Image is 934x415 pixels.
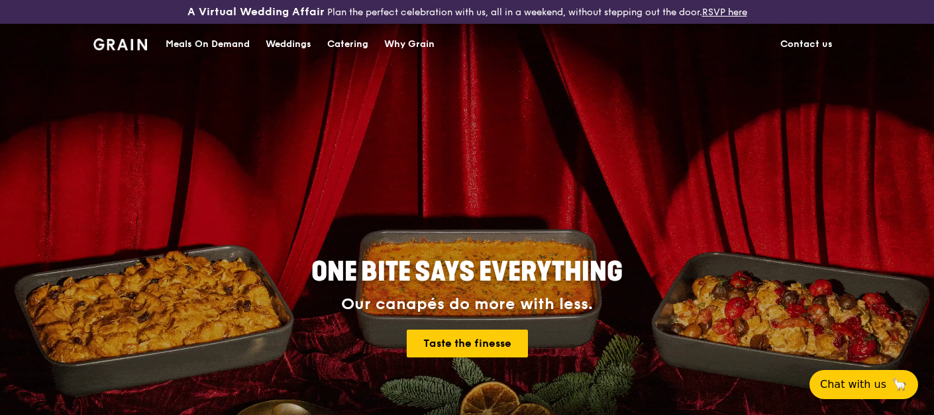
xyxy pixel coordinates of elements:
[93,23,147,63] a: GrainGrain
[166,24,250,64] div: Meals On Demand
[820,377,886,392] span: Chat with us
[258,24,319,64] a: Weddings
[327,24,368,64] div: Catering
[772,24,841,64] a: Contact us
[187,5,325,19] h3: A Virtual Wedding Affair
[407,330,528,357] a: Taste the finesse
[229,295,705,314] div: Our canapés do more with less.
[702,7,747,18] a: RSVP here
[93,38,147,50] img: Grain
[156,5,778,19] div: Plan the perfect celebration with us, all in a weekend, without stepping out the door.
[376,24,442,64] a: Why Grain
[311,256,623,288] span: ONE BITE SAYS EVERYTHING
[319,24,376,64] a: Catering
[266,24,311,64] div: Weddings
[384,24,435,64] div: Why Grain
[809,370,918,399] button: Chat with us🦙
[892,377,908,392] span: 🦙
